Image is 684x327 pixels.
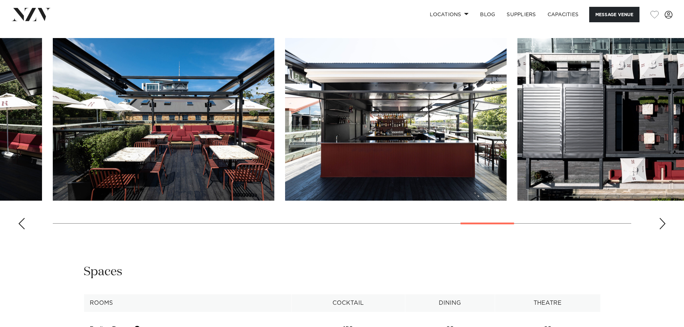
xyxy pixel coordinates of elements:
th: Theatre [495,294,600,312]
swiper-slide: 21 / 27 [285,38,507,201]
th: Rooms [84,294,291,312]
th: Cocktail [291,294,405,312]
a: SUPPLIERS [501,7,541,22]
img: Rooftop dining and blue skies at Darling on Drake [53,38,274,201]
swiper-slide: 20 / 27 [53,38,274,201]
th: Dining [405,294,495,312]
a: Locations [424,7,474,22]
img: Outdoor bar open at Darling on Drake [285,38,507,201]
a: BLOG [474,7,501,22]
img: nzv-logo.png [11,8,51,21]
h2: Spaces [84,264,122,280]
button: Message Venue [589,7,639,22]
a: Capacities [542,7,585,22]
